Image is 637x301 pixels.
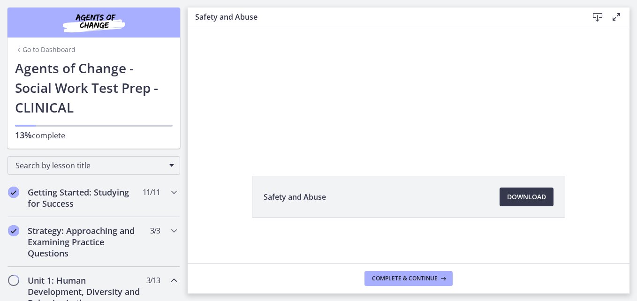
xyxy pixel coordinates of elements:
span: Search by lesson title [15,160,165,171]
span: Download [507,191,546,203]
span: 3 / 3 [150,225,160,236]
button: Complete & continue [364,271,453,286]
p: complete [15,129,173,141]
a: Download [500,188,554,206]
i: Completed [8,187,19,198]
h3: Safety and Abuse [195,11,573,23]
h2: Strategy: Approaching and Examining Practice Questions [28,225,142,259]
span: Safety and Abuse [264,191,326,203]
h2: Getting Started: Studying for Success [28,187,142,209]
div: Search by lesson title [8,156,180,175]
h1: Agents of Change - Social Work Test Prep - CLINICAL [15,58,173,117]
span: Complete & continue [372,275,438,282]
i: Completed [8,225,19,236]
span: 13% [15,129,32,141]
a: Go to Dashboard [15,45,76,54]
span: 3 / 13 [146,275,160,286]
span: 11 / 11 [143,187,160,198]
img: Agents of Change [38,11,150,34]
